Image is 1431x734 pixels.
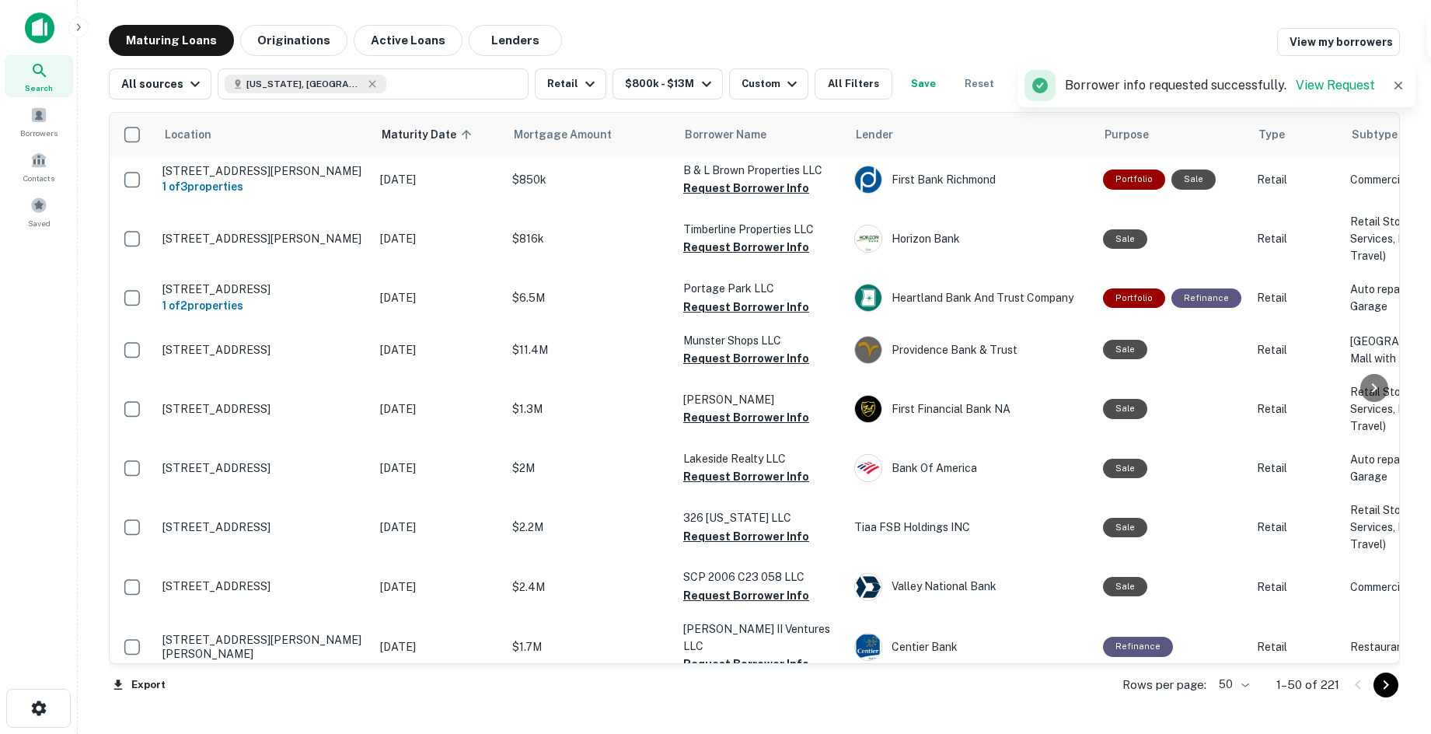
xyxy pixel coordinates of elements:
[683,408,809,427] button: Request Borrower Info
[855,396,881,422] img: picture
[246,77,363,91] span: [US_STATE], [GEOGRAPHIC_DATA]
[1103,459,1147,478] div: Sale
[218,68,529,100] button: [US_STATE], [GEOGRAPHIC_DATA]
[683,568,839,585] p: SCP 2006 C23 058 LLC
[380,400,497,418] p: [DATE]
[1171,170,1216,189] div: Sale
[25,12,54,44] img: capitalize-icon.png
[512,519,668,536] p: $2.2M
[1103,399,1147,418] div: Sale
[1103,170,1165,189] div: This is a portfolio loan with 3 properties
[155,113,372,156] th: Location
[162,282,365,296] p: [STREET_ADDRESS]
[855,225,881,252] img: picture
[372,113,504,156] th: Maturity Date
[514,125,632,144] span: Mortgage Amount
[685,125,766,144] span: Borrower Name
[380,519,497,536] p: [DATE]
[1095,113,1249,156] th: Purpose
[1257,519,1335,536] p: Retail
[5,100,73,142] a: Borrowers
[675,113,846,156] th: Borrower Name
[683,298,809,316] button: Request Borrower Info
[5,55,73,97] div: Search
[1103,577,1147,596] div: Sale
[109,673,169,697] button: Export
[683,391,839,408] p: [PERSON_NAME]
[683,238,809,257] button: Request Borrower Info
[1065,76,1375,95] p: Borrower info requested successfully.
[164,125,211,144] span: Location
[504,113,675,156] th: Mortgage Amount
[855,166,881,193] img: picture
[854,633,1087,661] div: Centier Bank
[854,519,1087,536] p: Tiaa FSB Holdings INC
[162,343,365,357] p: [STREET_ADDRESS]
[1352,125,1398,144] span: Subtype
[28,217,51,229] span: Saved
[1171,288,1241,308] div: This loan purpose was for refinancing
[1257,171,1335,188] p: Retail
[162,164,365,178] p: [STREET_ADDRESS][PERSON_NAME]
[683,179,809,197] button: Request Borrower Info
[162,461,365,475] p: [STREET_ADDRESS]
[613,68,722,100] button: $800k - $13M
[380,578,497,596] p: [DATE]
[1213,673,1251,696] div: 50
[109,25,234,56] button: Maturing Loans
[855,285,881,311] img: picture
[683,280,839,297] p: Portage Park LLC
[162,178,365,195] h6: 1 of 3 properties
[1105,125,1149,144] span: Purpose
[1353,610,1431,684] iframe: Chat Widget
[846,113,1095,156] th: Lender
[683,332,839,349] p: Munster Shops LLC
[380,289,497,306] p: [DATE]
[380,230,497,247] p: [DATE]
[535,68,606,100] button: Retail
[512,400,668,418] p: $1.3M
[683,527,809,546] button: Request Borrower Info
[162,232,365,246] p: [STREET_ADDRESS][PERSON_NAME]
[380,171,497,188] p: [DATE]
[1276,676,1339,694] p: 1–50 of 221
[854,225,1087,253] div: Horizon Bank
[1257,230,1335,247] p: Retail
[240,25,347,56] button: Originations
[1257,289,1335,306] p: Retail
[742,75,801,93] div: Custom
[23,172,54,184] span: Contacts
[1258,125,1285,144] span: Type
[25,82,53,94] span: Search
[1122,676,1206,694] p: Rows per page:
[512,230,668,247] p: $816k
[683,349,809,368] button: Request Borrower Info
[683,586,809,605] button: Request Borrower Info
[5,190,73,232] a: Saved
[1373,673,1398,697] button: Go to next page
[162,297,365,314] h6: 1 of 2 properties
[855,574,881,600] img: picture
[1296,78,1375,93] a: View Request
[1257,341,1335,358] p: Retail
[469,25,562,56] button: Lenders
[855,634,881,660] img: picture
[1257,638,1335,655] p: Retail
[683,221,839,238] p: Timberline Properties LLC
[162,402,365,416] p: [STREET_ADDRESS]
[683,162,839,179] p: B & L Brown Properties LLC
[955,68,1004,100] button: Reset
[512,289,668,306] p: $6.5M
[855,337,881,363] img: picture
[683,467,809,486] button: Request Borrower Info
[1103,518,1147,537] div: Sale
[1257,460,1335,477] p: Retail
[5,145,73,187] a: Contacts
[382,125,476,144] span: Maturity Date
[1103,340,1147,359] div: Sale
[683,509,839,526] p: 326 [US_STATE] LLC
[855,455,881,481] img: picture
[354,25,462,56] button: Active Loans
